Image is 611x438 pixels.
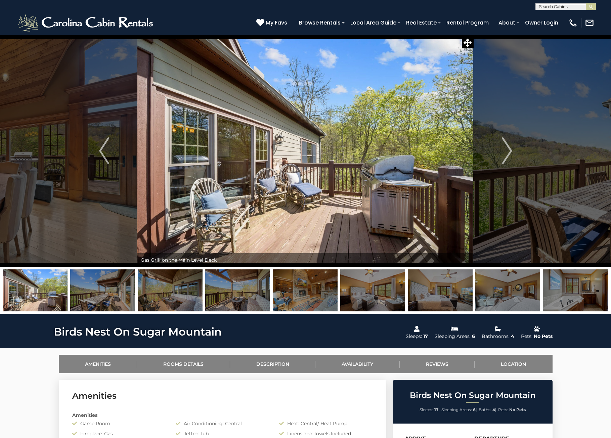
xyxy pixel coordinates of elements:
strong: 4 [492,407,495,412]
img: phone-regular-white.png [568,18,578,28]
img: 168603415 [138,269,203,311]
a: Reviews [400,355,475,373]
a: Description [230,355,316,373]
span: Sleeping Areas: [441,407,472,412]
a: Local Area Guide [347,17,400,29]
img: arrow [502,137,512,164]
div: Gas Grill on the Main Level Deck [137,253,473,267]
strong: No Pets [509,407,526,412]
img: 168603423 [475,269,540,311]
strong: 6 [473,407,476,412]
img: 168603420 [340,269,405,311]
li: | [441,405,477,414]
strong: 17 [434,407,438,412]
img: 168603416 [205,269,270,311]
span: My Favs [266,18,287,27]
a: About [495,17,519,29]
a: My Favs [256,18,289,27]
div: Linens and Towels Included [274,430,378,437]
a: Owner Login [522,17,562,29]
span: Baths: [479,407,491,412]
h2: Birds Nest On Sugar Mountain [395,391,551,400]
li: | [479,405,496,414]
div: Air Conditioning: Central [171,420,274,427]
a: Real Estate [403,17,440,29]
img: 168603413 [70,269,135,311]
div: Fireplace: Gas [67,430,171,437]
div: Heat: Central/ Heat Pump [274,420,378,427]
img: 168603398 [273,269,338,311]
img: 168603421 [408,269,473,311]
a: Browse Rentals [296,17,344,29]
img: 168603424 [543,269,608,311]
a: Amenities [59,355,137,373]
img: arrow [99,137,109,164]
a: Location [475,355,553,373]
img: 168603414 [3,269,68,311]
li: | [420,405,440,414]
span: Sleeps: [420,407,433,412]
button: Previous [71,35,137,267]
a: Availability [315,355,400,373]
a: Rooms Details [137,355,230,373]
img: mail-regular-white.png [585,18,594,28]
img: White-1-2.png [17,13,156,33]
a: Rental Program [443,17,492,29]
span: Pets: [498,407,508,412]
div: Jetted Tub [171,430,274,437]
div: Amenities [67,412,378,419]
button: Next [474,35,540,267]
h3: Amenities [72,390,373,402]
div: Game Room [67,420,171,427]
